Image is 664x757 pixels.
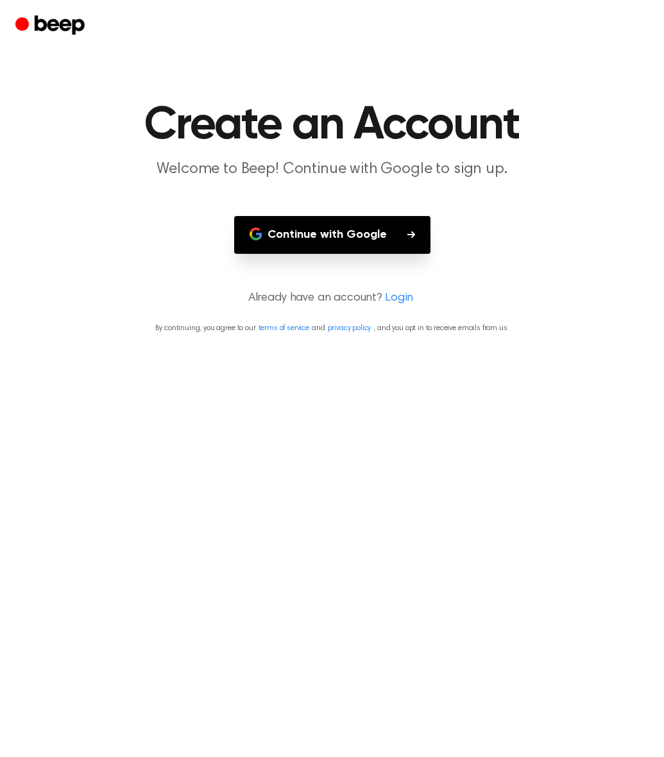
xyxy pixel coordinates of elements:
[15,290,649,307] p: Already have an account?
[259,324,309,332] a: terms of service
[15,103,649,149] h1: Create an Account
[385,290,413,307] a: Login
[15,13,88,38] a: Beep
[15,322,649,334] p: By continuing, you agree to our and , and you opt in to receive emails from us.
[86,159,579,180] p: Welcome to Beep! Continue with Google to sign up.
[328,324,371,332] a: privacy policy
[234,216,430,254] button: Continue with Google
